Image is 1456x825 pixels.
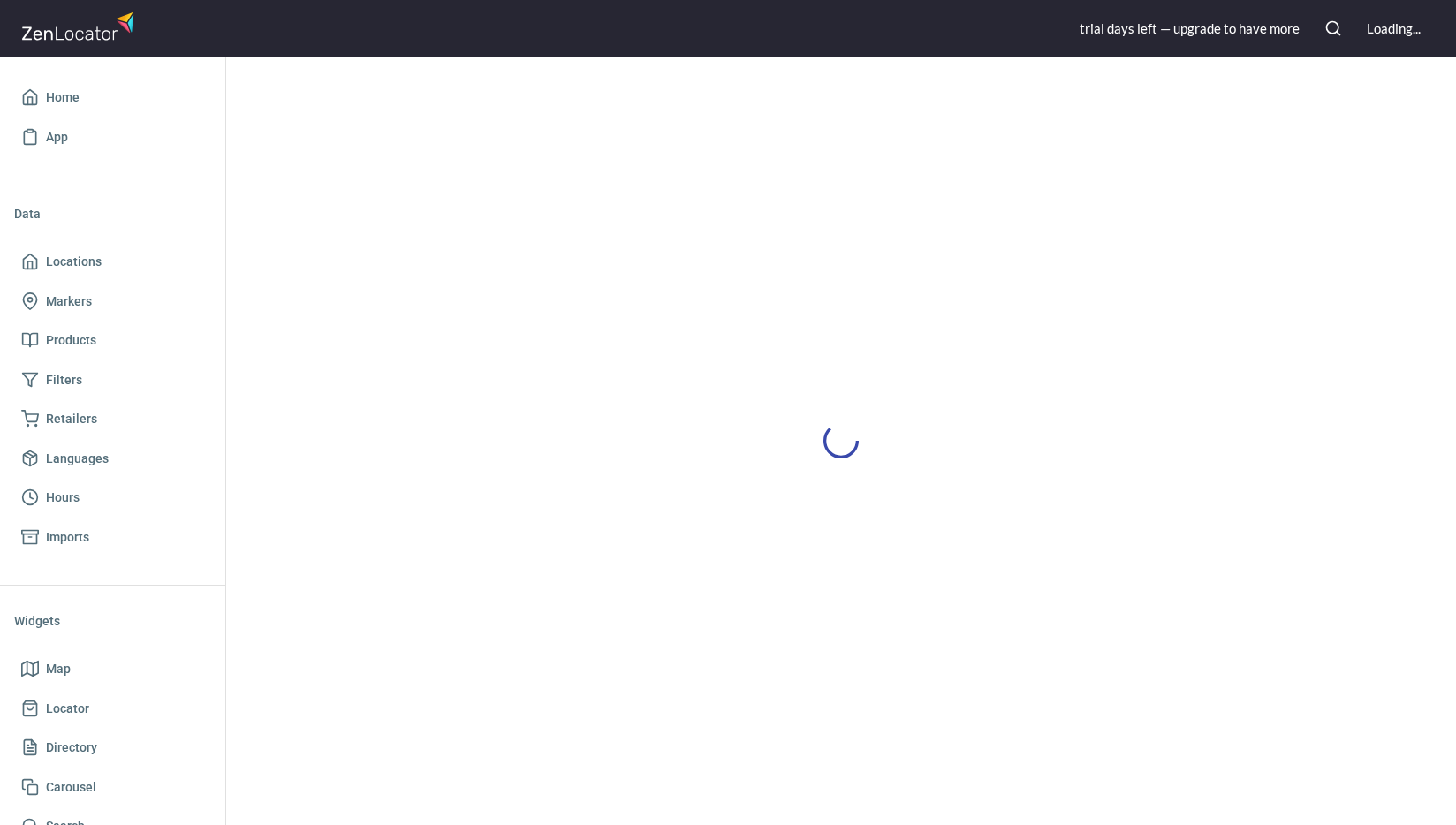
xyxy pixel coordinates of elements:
[1367,19,1421,38] div: Loading...
[14,728,211,768] a: Directory
[14,518,211,557] a: Imports
[46,87,80,109] span: Home
[14,768,211,807] a: Carousel
[14,321,211,360] a: Products
[46,329,96,352] span: Products
[14,649,211,689] a: Map
[46,487,80,509] span: Hours
[14,193,211,235] li: Data
[14,399,211,439] a: Retailers
[46,658,71,680] span: Map
[14,600,211,642] li: Widgets
[21,7,140,45] img: zenlocator
[14,242,211,282] a: Locations
[46,737,97,759] span: Directory
[14,117,211,157] a: App
[14,360,211,400] a: Filters
[46,369,82,391] span: Filters
[14,282,211,322] a: Markers
[46,251,102,273] span: Locations
[46,126,68,148] span: App
[1080,19,1300,38] div: trial day s left — upgrade to have more
[46,291,92,313] span: Markers
[46,698,89,720] span: Locator
[46,776,96,799] span: Carousel
[14,439,211,479] a: Languages
[14,478,211,518] a: Hours
[1314,9,1353,48] button: Search
[46,408,97,430] span: Retailers
[46,448,109,470] span: Languages
[46,526,89,549] span: Imports
[14,78,211,117] a: Home
[14,689,211,729] a: Locator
